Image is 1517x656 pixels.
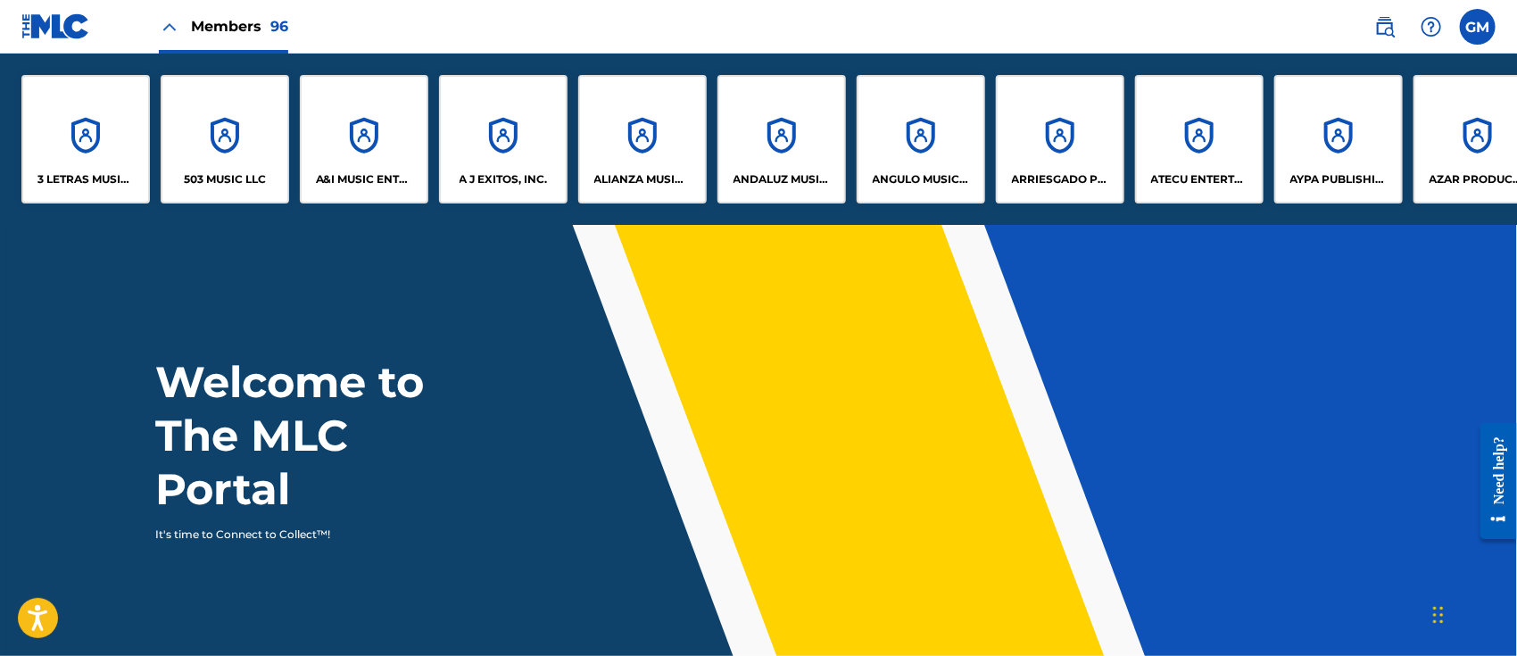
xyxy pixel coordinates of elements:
p: AYPA PUBLISHING LLC [1290,171,1388,187]
a: AccountsA&I MUSIC ENTERTAINMENT, INC [300,75,428,203]
p: A J EXITOS, INC. [460,171,548,187]
a: Accounts3 LETRAS MUSIC LLC [21,75,150,203]
a: AccountsARRIESGADO PUBLISHING INC [996,75,1124,203]
p: ALIANZA MUSIC PUBLISHING, INC [594,171,692,187]
a: AccountsANGULO MUSICA, LLC [857,75,985,203]
p: 503 MUSIC LLC [184,171,266,187]
p: ATECU ENTERTAINMENT, LLC [1151,171,1248,187]
a: Public Search [1367,9,1403,45]
p: ANDALUZ MUSIC PUBLISHING LLC [734,171,831,187]
p: ANGULO MUSICA, LLC [873,171,970,187]
img: Close [159,16,180,37]
p: 3 LETRAS MUSIC LLC [37,171,135,187]
a: AccountsA J EXITOS, INC. [439,75,568,203]
div: Help [1413,9,1449,45]
a: AccountsANDALUZ MUSIC PUBLISHING LLC [717,75,846,203]
img: MLC Logo [21,13,90,39]
iframe: Chat Widget [1428,570,1517,656]
p: ARRIESGADO PUBLISHING INC [1012,171,1109,187]
div: User Menu [1460,9,1496,45]
span: Members [191,16,288,37]
h1: Welcome to The MLC Portal [155,355,489,516]
a: AccountsAYPA PUBLISHING LLC [1274,75,1403,203]
span: 96 [270,18,288,35]
img: help [1421,16,1442,37]
p: A&I MUSIC ENTERTAINMENT, INC [316,171,413,187]
a: Accounts503 MUSIC LLC [161,75,289,203]
p: It's time to Connect to Collect™! [155,527,465,543]
a: AccountsATECU ENTERTAINMENT, LLC [1135,75,1264,203]
div: Drag [1433,588,1444,642]
iframe: Resource Center [1467,410,1517,553]
a: AccountsALIANZA MUSIC PUBLISHING, INC [578,75,707,203]
img: search [1374,16,1396,37]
